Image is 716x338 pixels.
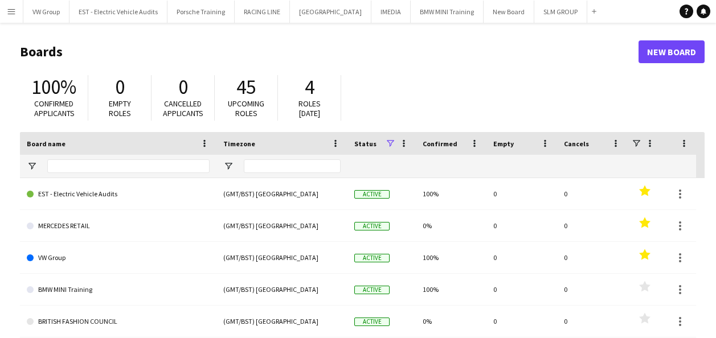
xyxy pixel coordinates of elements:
span: 4 [305,75,314,100]
input: Board name Filter Input [47,159,210,173]
span: Confirmed [423,139,457,148]
h1: Boards [20,43,639,60]
a: EST - Electric Vehicle Audits [27,178,210,210]
span: Active [354,318,390,326]
span: Empty roles [109,98,131,118]
div: 100% [416,242,486,273]
span: Active [354,222,390,230]
span: 0 [115,75,125,100]
span: 100% [31,75,76,100]
span: Cancelled applicants [163,98,203,118]
span: Timezone [223,139,255,148]
span: Board name [27,139,66,148]
div: 0 [486,178,557,209]
input: Timezone Filter Input [244,159,341,173]
div: 0 [557,210,628,241]
div: 100% [416,178,486,209]
span: Active [354,190,390,199]
span: Roles [DATE] [298,98,321,118]
div: (GMT/BST) [GEOGRAPHIC_DATA] [216,210,347,241]
div: 0 [557,178,628,209]
span: Confirmed applicants [34,98,75,118]
div: 0 [486,306,557,337]
a: BRITISH FASHION COUNCIL [27,306,210,337]
div: 0 [557,274,628,305]
div: 0% [416,210,486,241]
div: (GMT/BST) [GEOGRAPHIC_DATA] [216,306,347,337]
span: Active [354,254,390,262]
button: RACING LINE [235,1,290,23]
div: (GMT/BST) [GEOGRAPHIC_DATA] [216,274,347,305]
button: SLM GROUP [534,1,587,23]
button: EST - Electric Vehicle Audits [69,1,167,23]
div: 100% [416,274,486,305]
span: 45 [236,75,256,100]
span: Cancels [564,139,589,148]
span: Active [354,286,390,294]
div: (GMT/BST) [GEOGRAPHIC_DATA] [216,242,347,273]
a: BMW MINI Training [27,274,210,306]
span: 0 [178,75,188,100]
div: 0% [416,306,486,337]
button: IMEDIA [371,1,411,23]
button: Porsche Training [167,1,235,23]
span: Empty [493,139,514,148]
span: Upcoming roles [228,98,264,118]
div: 0 [486,274,557,305]
div: 0 [557,306,628,337]
a: VW Group [27,242,210,274]
div: 0 [486,210,557,241]
div: (GMT/BST) [GEOGRAPHIC_DATA] [216,178,347,209]
a: MERCEDES RETAIL [27,210,210,242]
a: New Board [639,40,705,63]
button: [GEOGRAPHIC_DATA] [290,1,371,23]
button: VW Group [23,1,69,23]
button: BMW MINI Training [411,1,484,23]
span: Status [354,139,377,148]
div: 0 [486,242,557,273]
div: 0 [557,242,628,273]
button: Open Filter Menu [223,161,234,171]
button: New Board [484,1,534,23]
button: Open Filter Menu [27,161,37,171]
